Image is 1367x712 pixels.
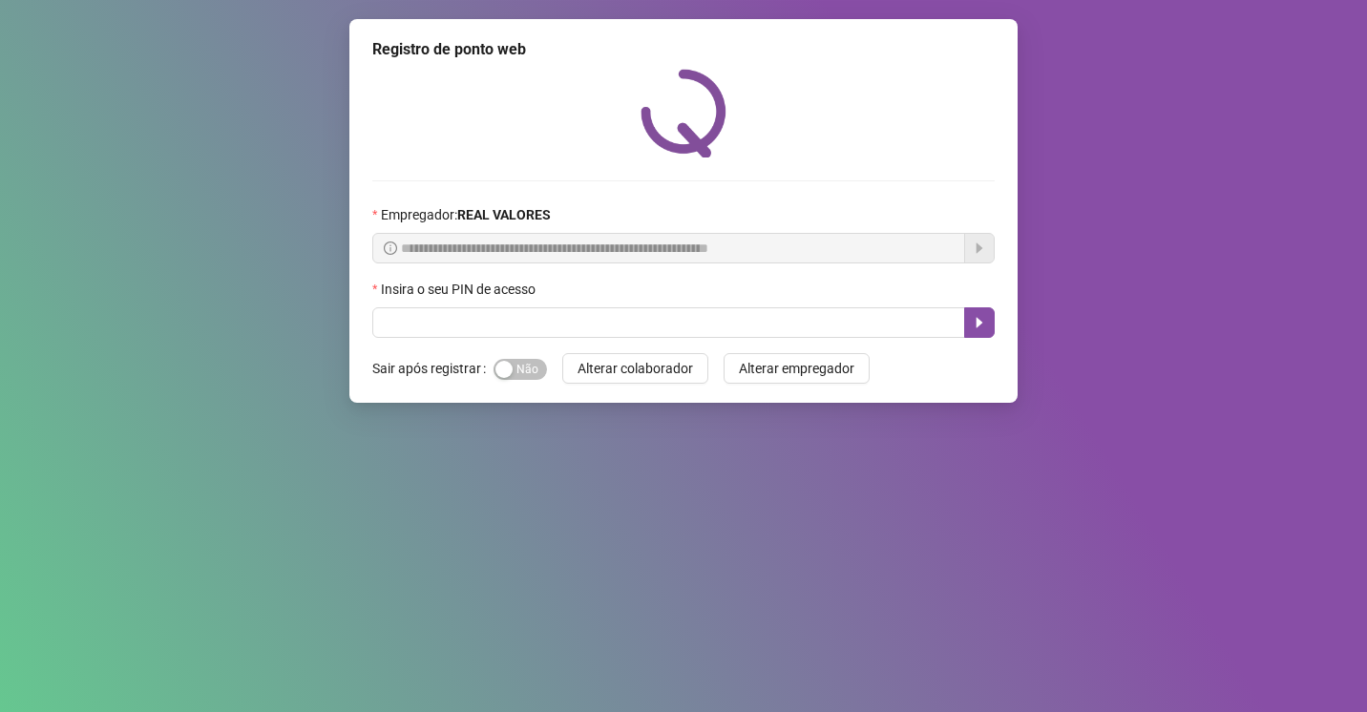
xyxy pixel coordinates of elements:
[562,353,708,384] button: Alterar colaborador
[972,315,987,330] span: caret-right
[739,358,854,379] span: Alterar empregador
[578,358,693,379] span: Alterar colaborador
[457,207,551,222] strong: REAL VALORES
[724,353,870,384] button: Alterar empregador
[372,38,995,61] div: Registro de ponto web
[372,279,548,300] label: Insira o seu PIN de acesso
[384,241,397,255] span: info-circle
[381,204,551,225] span: Empregador :
[641,69,726,157] img: QRPoint
[372,353,494,384] label: Sair após registrar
